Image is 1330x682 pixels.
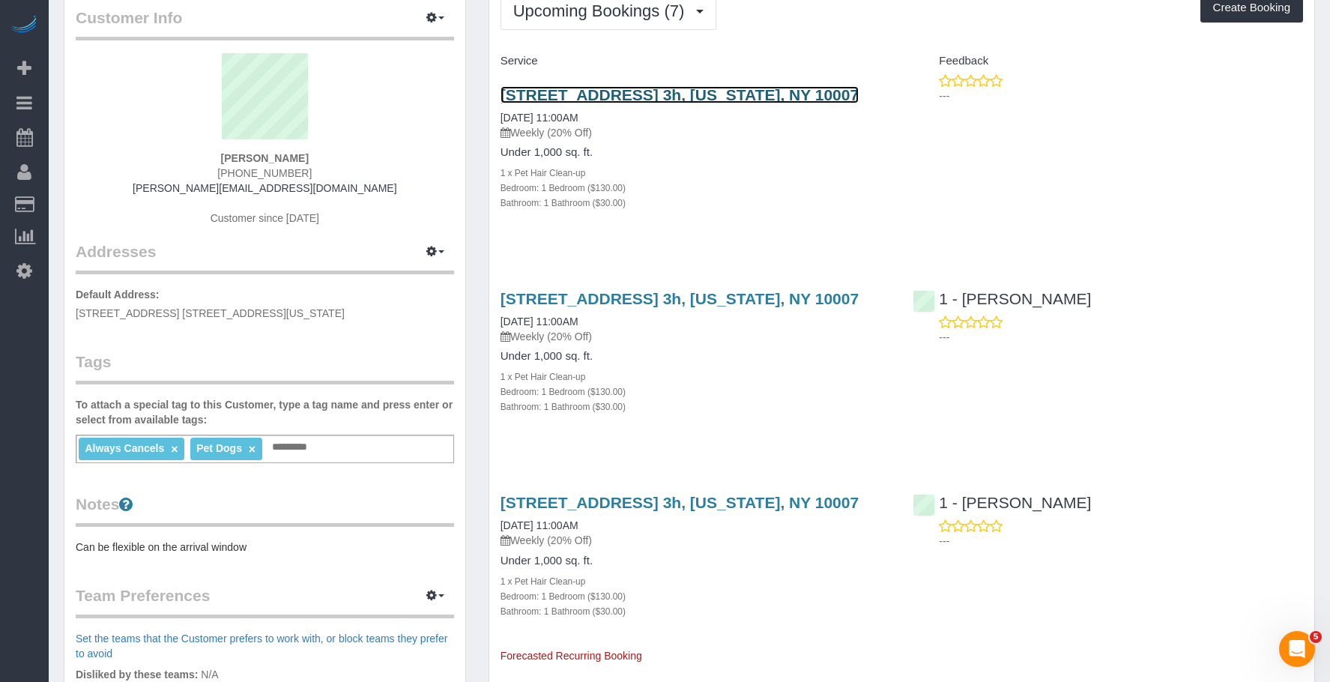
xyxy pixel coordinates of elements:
[76,540,454,555] pre: Can be flexible on the arrival window
[501,125,891,140] p: Weekly (20% Off)
[501,606,626,617] small: Bathroom: 1 Bathroom ($30.00)
[76,633,447,660] a: Set the teams that the Customer prefers to work with, or block teams they prefer to avoid
[85,442,164,454] span: Always Cancels
[133,182,396,194] a: [PERSON_NAME][EMAIL_ADDRESS][DOMAIN_NAME]
[1310,631,1322,643] span: 5
[221,152,309,164] strong: [PERSON_NAME]
[76,7,454,40] legend: Customer Info
[501,290,859,307] a: [STREET_ADDRESS] 3h, [US_STATE], NY 10007
[501,168,586,178] small: 1 x Pet Hair Clean-up
[913,494,1091,511] a: 1 - [PERSON_NAME]
[501,533,891,548] p: Weekly (20% Off)
[76,667,198,682] label: Disliked by these teams:
[76,307,345,319] span: [STREET_ADDRESS] [STREET_ADDRESS][US_STATE]
[217,167,312,179] span: [PHONE_NUMBER]
[501,316,578,328] a: [DATE] 11:00AM
[513,1,692,20] span: Upcoming Bookings (7)
[501,494,859,511] a: [STREET_ADDRESS] 3h, [US_STATE], NY 10007
[501,86,859,103] a: [STREET_ADDRESS] 3h, [US_STATE], NY 10007
[501,55,891,67] h4: Service
[501,183,626,193] small: Bedroom: 1 Bedroom ($130.00)
[501,402,626,412] small: Bathroom: 1 Bathroom ($30.00)
[501,329,891,344] p: Weekly (20% Off)
[76,585,454,618] legend: Team Preferences
[76,493,454,527] legend: Notes
[501,519,578,531] a: [DATE] 11:00AM
[501,350,891,363] h4: Under 1,000 sq. ft.
[939,330,1303,345] p: ---
[201,669,218,681] span: N/A
[76,351,454,384] legend: Tags
[76,397,454,427] label: To attach a special tag to this Customer, type a tag name and press enter or select from availabl...
[939,88,1303,103] p: ---
[501,650,642,662] span: Forecasted Recurring Booking
[196,442,242,454] span: Pet Dogs
[913,55,1303,67] h4: Feedback
[1279,631,1315,667] iframe: Intercom live chat
[249,443,256,456] a: ×
[501,555,891,567] h4: Under 1,000 sq. ft.
[501,112,578,124] a: [DATE] 11:00AM
[939,534,1303,549] p: ---
[9,15,39,36] img: Automaid Logo
[501,576,586,587] small: 1 x Pet Hair Clean-up
[501,198,626,208] small: Bathroom: 1 Bathroom ($30.00)
[171,443,178,456] a: ×
[913,290,1091,307] a: 1 - [PERSON_NAME]
[501,146,891,159] h4: Under 1,000 sq. ft.
[501,372,586,382] small: 1 x Pet Hair Clean-up
[501,387,626,397] small: Bedroom: 1 Bedroom ($130.00)
[76,287,160,302] label: Default Address:
[501,591,626,602] small: Bedroom: 1 Bedroom ($130.00)
[211,212,319,224] span: Customer since [DATE]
